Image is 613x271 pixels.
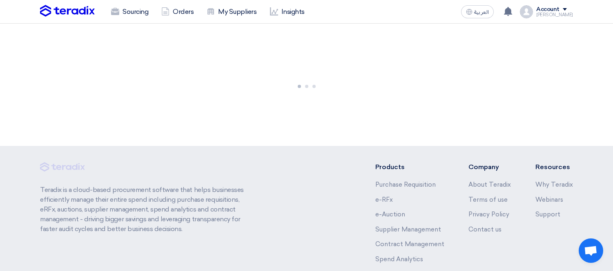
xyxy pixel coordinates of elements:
button: العربية [461,5,494,18]
a: Support [535,211,560,218]
a: My Suppliers [200,3,263,21]
a: Spend Analytics [375,256,423,263]
div: [PERSON_NAME] [536,13,573,17]
a: e-Auction [375,211,405,218]
a: e-RFx [375,196,393,203]
a: Sourcing [105,3,155,21]
a: Purchase Requisition [375,181,436,188]
a: Insights [263,3,311,21]
li: Resources [535,162,573,172]
li: Products [375,162,444,172]
span: العربية [474,9,489,15]
img: profile_test.png [520,5,533,18]
a: Terms of use [468,196,508,203]
img: Teradix logo [40,5,95,17]
div: Open chat [579,238,603,263]
a: Why Teradix [535,181,573,188]
div: Account [536,6,560,13]
a: Privacy Policy [468,211,509,218]
a: Supplier Management [375,226,441,233]
li: Company [468,162,511,172]
a: Contract Management [375,240,444,248]
a: About Teradix [468,181,511,188]
a: Contact us [468,226,502,233]
a: Webinars [535,196,563,203]
a: Orders [155,3,200,21]
p: Teradix is a cloud-based procurement software that helps businesses efficiently manage their enti... [40,185,253,234]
